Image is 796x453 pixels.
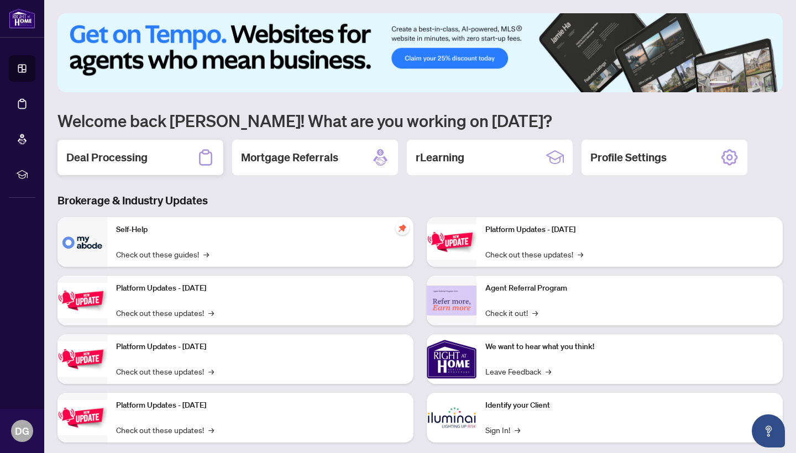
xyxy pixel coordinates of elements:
[208,307,214,319] span: →
[590,150,667,165] h2: Profile Settings
[732,81,736,86] button: 2
[241,150,338,165] h2: Mortgage Referrals
[710,81,727,86] button: 1
[396,222,409,235] span: pushpin
[208,424,214,436] span: →
[208,365,214,377] span: →
[116,365,214,377] a: Check out these updates!→
[515,424,520,436] span: →
[116,282,405,294] p: Platform Updates - [DATE]
[485,307,538,319] a: Check it out!→
[116,307,214,319] a: Check out these updates!→
[116,399,405,412] p: Platform Updates - [DATE]
[485,282,774,294] p: Agent Referral Program
[750,81,754,86] button: 4
[9,8,35,29] img: logo
[758,81,763,86] button: 5
[116,341,405,353] p: Platform Updates - [DATE]
[532,307,538,319] span: →
[485,399,774,412] p: Identify your Client
[427,286,476,316] img: Agent Referral Program
[66,150,148,165] h2: Deal Processing
[57,110,783,131] h1: Welcome back [PERSON_NAME]! What are you working on [DATE]?
[15,423,29,439] span: DG
[485,248,583,260] a: Check out these updates!→
[741,81,745,86] button: 3
[116,424,214,436] a: Check out these updates!→
[57,400,107,435] img: Platform Updates - July 8, 2025
[578,248,583,260] span: →
[57,217,107,267] img: Self-Help
[485,365,551,377] a: Leave Feedback→
[57,283,107,318] img: Platform Updates - September 16, 2025
[427,334,476,384] img: We want to hear what you think!
[767,81,772,86] button: 6
[427,393,476,443] img: Identify your Client
[427,224,476,259] img: Platform Updates - June 23, 2025
[546,365,551,377] span: →
[752,414,785,447] button: Open asap
[485,424,520,436] a: Sign In!→
[485,341,774,353] p: We want to hear what you think!
[116,248,209,260] a: Check out these guides!→
[416,150,464,165] h2: rLearning
[116,224,405,236] p: Self-Help
[57,13,783,92] img: Slide 0
[485,224,774,236] p: Platform Updates - [DATE]
[57,193,783,208] h3: Brokerage & Industry Updates
[57,341,107,376] img: Platform Updates - July 21, 2025
[203,248,209,260] span: →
